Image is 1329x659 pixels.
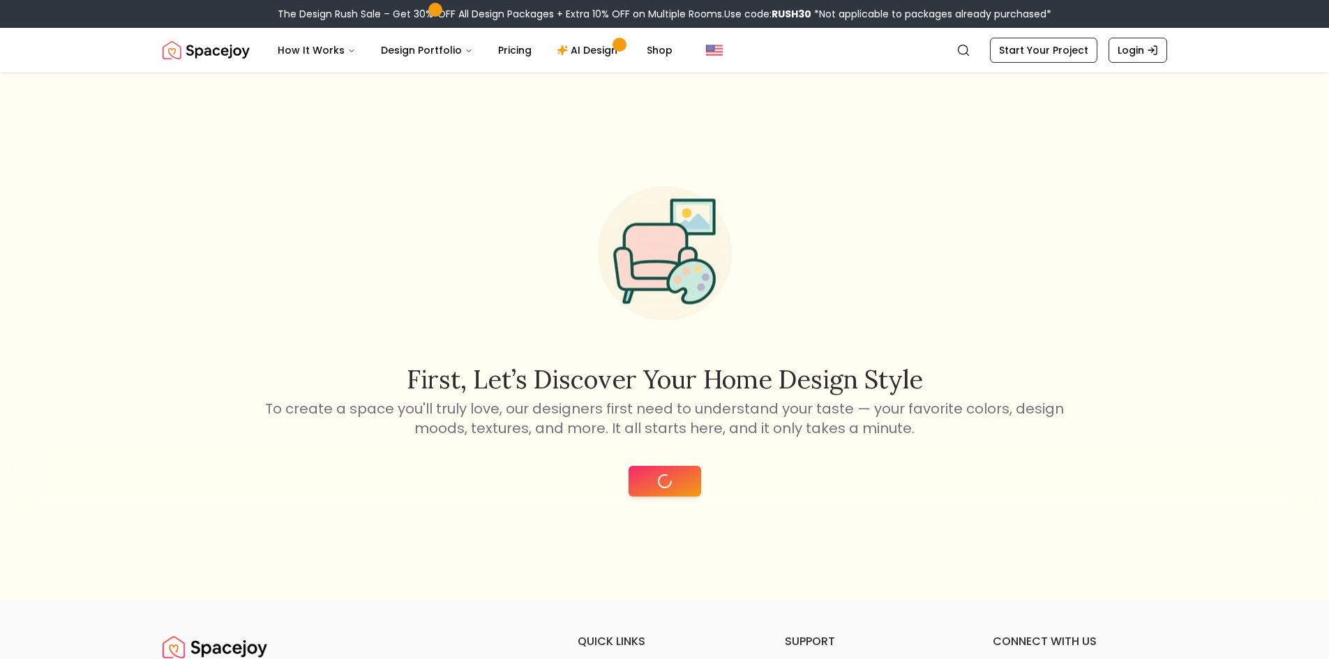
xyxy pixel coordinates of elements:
a: Start Your Project [990,38,1097,63]
button: Design Portfolio [370,36,484,64]
a: Pricing [487,36,543,64]
span: *Not applicable to packages already purchased* [811,7,1051,21]
nav: Global [163,28,1167,73]
span: Use code: [724,7,811,21]
nav: Main [266,36,684,64]
div: The Design Rush Sale – Get 30% OFF All Design Packages + Extra 10% OFF on Multiple Rooms. [278,7,1051,21]
img: United States [706,42,723,59]
a: Spacejoy [163,36,250,64]
p: To create a space you'll truly love, our designers first need to understand your taste — your fav... [263,399,1067,438]
a: Shop [636,36,684,64]
h6: connect with us [993,633,1167,650]
h2: First, let’s discover your home design style [263,365,1067,393]
h6: quick links [578,633,752,650]
b: RUSH30 [772,7,811,21]
img: Start Style Quiz Illustration [576,164,754,342]
button: How It Works [266,36,367,64]
a: Login [1109,38,1167,63]
a: AI Design [546,36,633,64]
h6: support [785,633,959,650]
img: Spacejoy Logo [163,36,250,64]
